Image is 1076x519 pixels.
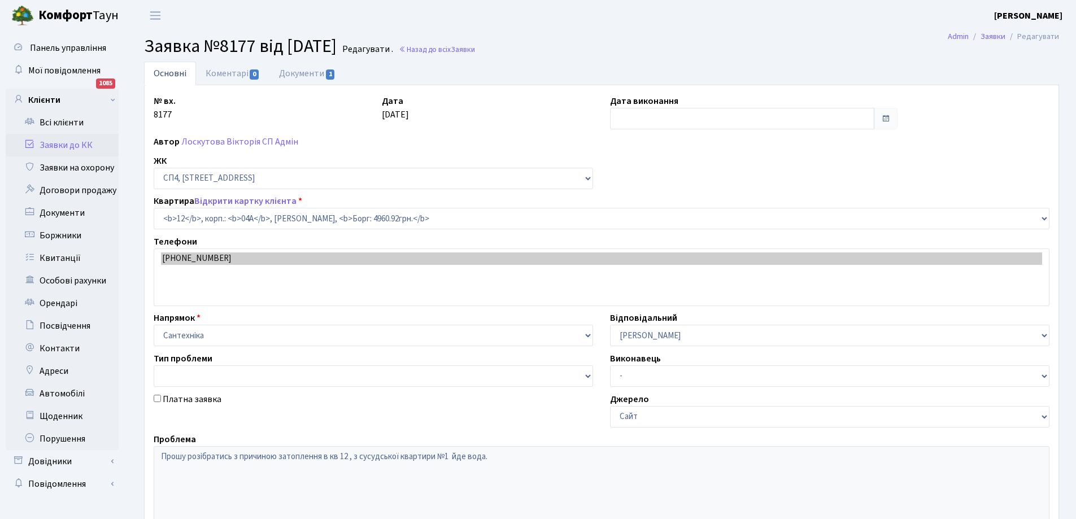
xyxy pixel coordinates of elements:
a: Заявки на охорону [6,156,119,179]
label: Телефони [154,235,197,248]
li: Редагувати [1005,30,1059,43]
small: Редагувати . [340,44,393,55]
a: Автомобілі [6,382,119,405]
a: Документи [6,202,119,224]
option: [PHONE_NUMBER] [161,252,1042,265]
a: Квитанції [6,247,119,269]
a: Панель управління [6,37,119,59]
a: Відкрити картку клієнта [194,195,297,207]
span: 0 [250,69,259,80]
a: Всі клієнти [6,111,119,134]
label: Напрямок [154,311,201,325]
span: Заявка №8177 від [DATE] [144,33,337,59]
b: [PERSON_NAME] [994,10,1062,22]
a: Контакти [6,337,119,360]
a: Посвідчення [6,315,119,337]
select: ) [154,208,1049,229]
nav: breadcrumb [931,25,1076,49]
b: Комфорт [38,6,93,24]
a: Основні [144,62,196,85]
a: Адреси [6,360,119,382]
div: 1085 [96,78,115,89]
label: Дата виконання [610,94,678,108]
span: Заявки [451,44,475,55]
label: Виконавець [610,352,661,365]
label: Платна заявка [163,392,221,406]
div: [DATE] [373,94,602,129]
span: 1 [326,69,335,80]
a: Лоскутова Вікторія СП Адмін [181,136,298,148]
label: Джерело [610,392,649,406]
a: Договори продажу [6,179,119,202]
a: Назад до всіхЗаявки [399,44,475,55]
label: Квартира [154,194,302,208]
a: Admin [948,30,969,42]
a: Клієнти [6,89,119,111]
span: Панель управління [30,42,106,54]
label: Автор [154,135,180,149]
img: logo.png [11,5,34,27]
div: 8177 [145,94,373,129]
label: Тип проблеми [154,352,212,365]
label: Проблема [154,433,196,446]
a: Боржники [6,224,119,247]
a: Заявки [981,30,1005,42]
button: Переключити навігацію [141,6,169,25]
a: Орендарі [6,292,119,315]
a: Порушення [6,428,119,450]
a: Щоденник [6,405,119,428]
a: Особові рахунки [6,269,119,292]
a: Документи [269,62,345,85]
span: Таун [38,6,119,25]
label: № вх. [154,94,176,108]
a: Повідомлення [6,473,119,495]
a: Заявки до КК [6,134,119,156]
label: Дата [382,94,403,108]
a: Довідники [6,450,119,473]
a: Коментарі [196,62,269,85]
label: Відповідальний [610,311,677,325]
label: ЖК [154,154,167,168]
span: Мої повідомлення [28,64,101,77]
a: Мої повідомлення1085 [6,59,119,82]
a: [PERSON_NAME] [994,9,1062,23]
